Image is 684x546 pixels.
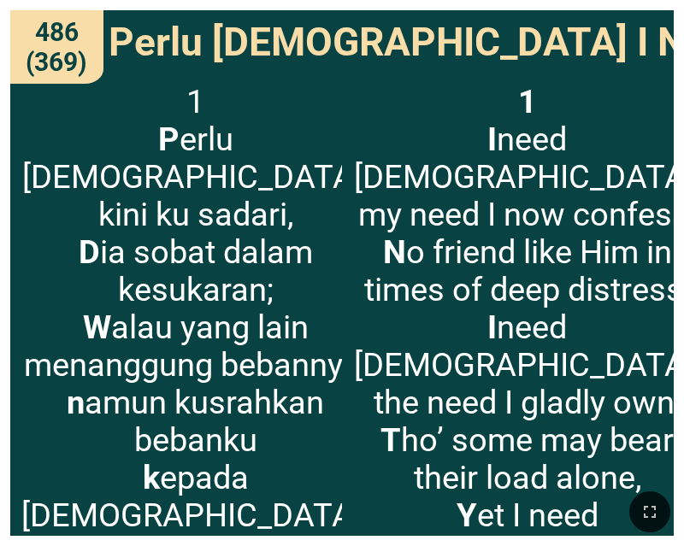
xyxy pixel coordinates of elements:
[383,233,406,271] b: N
[487,308,497,346] b: I
[21,83,370,534] span: 1 erlu [DEMOGRAPHIC_DATA], kini ku sadari, ia sobat dalam kesukaran; alau yang lain menanggung be...
[67,384,85,421] b: n
[487,120,497,158] b: I
[83,308,111,346] b: W
[158,120,180,158] b: P
[79,233,100,271] b: D
[518,83,537,120] b: 1
[380,421,401,459] b: T
[143,459,160,496] b: k
[21,17,92,77] span: 486 (369)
